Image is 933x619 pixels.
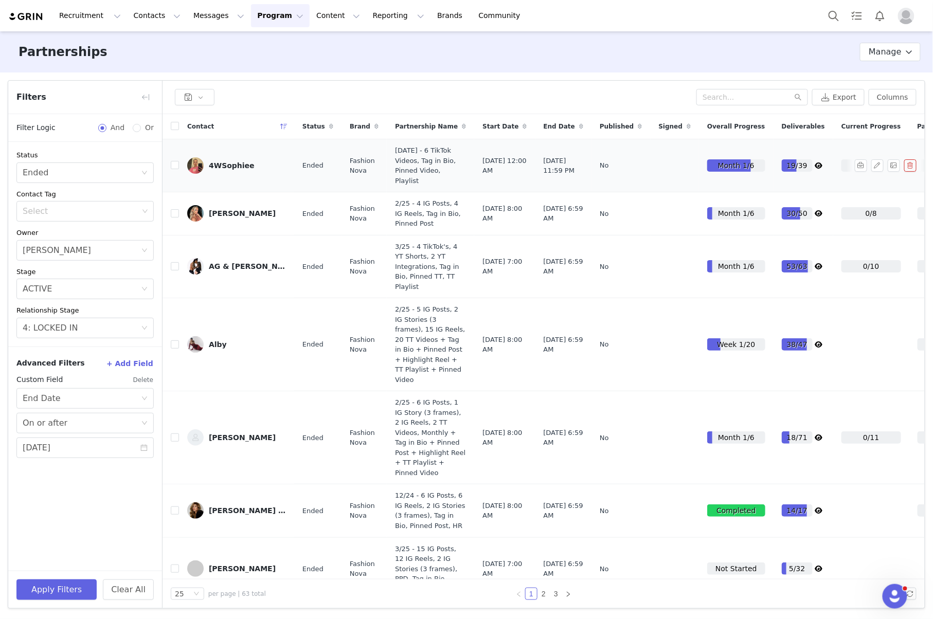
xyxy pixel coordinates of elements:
[482,122,518,131] span: Start Date
[860,43,921,61] button: Manage
[187,205,286,222] a: [PERSON_NAME]
[565,591,571,597] i: icon: right
[544,204,583,224] span: [DATE] 6:59 AM
[395,490,466,531] span: 12/24 - 6 IG Posts, 6 IG Reels, 2 IG Stories (3 frames), Tag in Bio, Pinned Post, HR
[544,428,583,448] span: [DATE] 6:59 AM
[302,564,324,574] span: Ended
[600,433,609,443] span: No
[209,340,227,349] div: Alby
[106,122,129,133] span: And
[516,591,522,597] i: icon: left
[103,579,154,600] button: Clear All
[140,444,148,451] i: icon: calendar
[16,305,154,316] div: Relationship Stage
[23,241,91,260] div: Melonie Escobedo
[869,46,902,58] span: Manage
[209,209,276,217] div: [PERSON_NAME]
[141,395,148,403] i: icon: down
[16,438,154,458] input: Select date
[513,588,525,600] li: Previous Page
[128,4,187,27] button: Contacts
[16,579,97,600] button: Apply Filters
[16,189,154,199] div: Contact Tag
[395,304,466,385] span: 2/25 - 5 IG Posts, 2 IG Stories (3 frames), 15 IG Reels, 20 TT Videos + Tag in Bio + Pinned Post ...
[16,228,154,238] div: Owner
[302,122,325,131] span: Status
[869,89,917,105] button: Columns
[302,262,324,272] span: Ended
[302,160,324,171] span: Ended
[395,198,466,229] span: 2/25 - 4 IG Posts, 4 IG Reels, Tag in Bio, Pinned Post
[550,588,562,599] a: 3
[187,429,286,446] a: [PERSON_NAME]
[562,588,575,600] li: Next Page
[142,208,148,215] i: icon: down
[187,502,204,519] img: 42dd43ff-a740-4e9d-a650-5c5a55b7fad3.jpg
[883,584,907,609] iframe: Intercom live chat
[106,355,154,372] button: + Add Field
[395,145,466,186] span: [DATE] - 6 TikTok Videos, Tag in Bio, Pinned Video, Playlist
[16,91,46,103] span: Filters
[869,4,891,27] button: Notifications
[482,156,527,176] span: [DATE] 12:00 AM
[302,433,324,443] span: Ended
[600,564,609,574] span: No
[187,4,250,27] button: Messages
[251,4,310,27] button: Program
[193,591,200,598] i: icon: down
[707,338,765,351] div: Week 1/20
[544,156,583,176] span: [DATE] 11:59 PM
[16,267,154,277] div: Stage
[544,501,583,521] span: [DATE] 6:59 AM
[175,588,184,599] div: 25
[8,12,44,22] a: grin logo
[16,374,63,385] span: Custom Field
[707,504,765,517] div: Completed
[707,260,765,272] div: Month 1/6
[350,122,370,131] span: Brand
[187,502,286,519] a: [PERSON_NAME] [PERSON_NAME]
[302,506,324,516] span: Ended
[482,501,527,521] span: [DATE] 8:00 AM
[600,262,609,272] span: No
[350,428,379,448] span: Fashion Nova
[544,559,583,579] span: [DATE] 6:59 AM
[600,339,609,350] span: No
[473,4,531,27] a: Community
[187,157,204,174] img: 15e6fd04-c563-4692-96c5-22a689972a9e.jpg
[600,506,609,516] span: No
[23,413,67,433] div: On or after
[544,335,583,355] span: [DATE] 6:59 AM
[544,122,575,131] span: End Date
[187,157,286,174] a: 4WSophiee
[187,560,286,577] a: [PERSON_NAME]
[795,94,802,101] i: icon: search
[707,207,765,220] div: Month 1/6
[310,4,366,27] button: Content
[141,420,148,427] i: icon: down
[23,206,138,216] div: Select
[482,257,527,277] span: [DATE] 7:00 AM
[659,122,683,131] span: Signed
[707,431,765,444] div: Month 1/6
[822,4,845,27] button: Search
[187,258,204,275] img: 7a357fe4-0515-491f-a916-010a9960c36a.jpg
[846,4,868,27] a: Tasks
[133,372,154,388] button: Delete
[187,336,286,353] a: Alby
[350,257,379,277] span: Fashion Nova
[367,4,430,27] button: Reporting
[53,4,127,27] button: Recruitment
[209,565,276,573] div: [PERSON_NAME]
[600,209,609,219] span: No
[841,122,901,131] span: Current Progress
[23,279,52,299] div: ACTIVE
[16,358,85,369] span: Advanced Filters
[782,260,813,272] div: 53/63
[23,389,61,408] div: End Date
[707,122,765,131] span: Overall Progress
[538,588,549,599] a: 2
[395,397,466,478] span: 2/25 - 6 IG Posts, 1 IG Story (3 frames), 2 IG Reels, 2 TT Videos, Monthly + Tag in Bio + Pinned ...
[898,8,914,24] img: placeholder-profile.jpg
[350,204,379,224] span: Fashion Nova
